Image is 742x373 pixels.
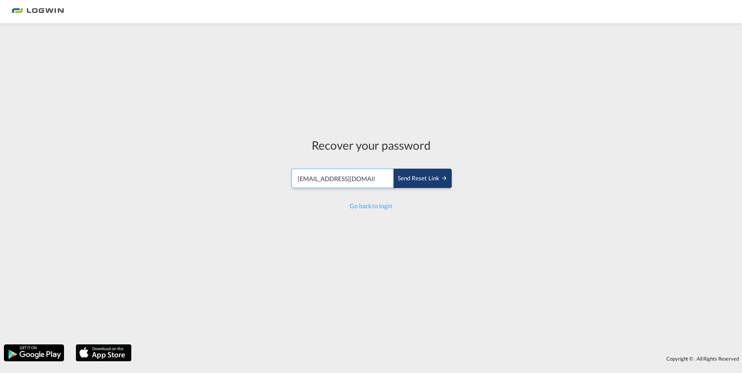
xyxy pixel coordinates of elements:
[291,169,394,188] input: Email
[12,3,64,21] img: bc73a0e0d8c111efacd525e4c8ad7d32.png
[135,352,742,365] div: Copyright © . All Rights Reserved
[350,202,392,209] a: Go back to login
[441,175,447,181] md-icon: icon-arrow-right
[290,137,452,153] div: Recover your password
[394,169,452,188] button: SEND RESET LINK
[398,174,447,183] div: Send reset link
[3,344,65,362] img: google.png
[75,344,132,362] img: apple.png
